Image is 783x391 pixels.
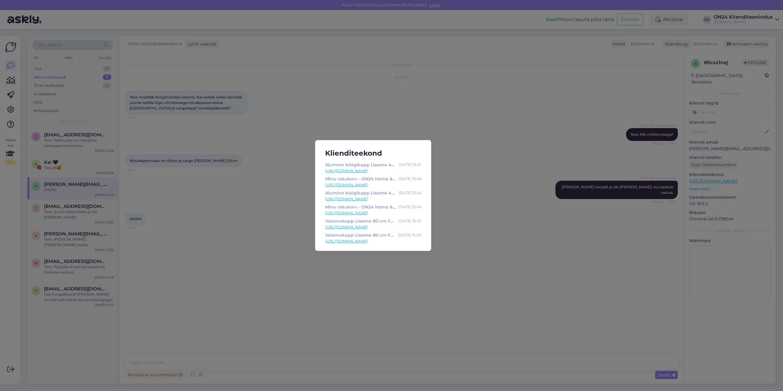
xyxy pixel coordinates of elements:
[399,218,421,224] div: [DATE] 15:45
[325,196,421,202] a: [URL][DOMAIN_NAME]
[399,204,421,210] div: [DATE] 15:46
[398,232,421,238] div: [DATE] 15:40
[325,168,421,174] a: [URL][DOMAIN_NAME]
[320,148,426,159] h5: Klienditeekond
[325,175,396,182] div: Minu ostukorv - ON24 Home & Living
[325,204,396,210] div: Minu ostukorv - ON24 Home & Living
[399,190,421,196] div: [DATE] 15:46
[325,224,421,230] a: [URL][DOMAIN_NAME]
[325,238,421,244] a: [URL][DOMAIN_NAME]
[325,232,396,238] div: Valamukapp Lissone 80 cm FF-479006 - ON24 Home & Living
[399,175,421,182] div: [DATE] 15:46
[325,190,396,196] div: Alumine köögikapp Lissone 40 cm FF-478982 - ON24 Home & Living
[325,182,421,188] a: [URL][DOMAIN_NAME]
[399,161,421,168] div: [DATE] 15:47
[325,161,396,168] div: Alumine köögikapp Lissone 40 cm FF-478982 - ON24 Home & Living
[325,218,396,224] div: Valamukapp Lissone 80 cm FF-479006 - ON24 Home & Living
[325,210,421,216] a: [URL][DOMAIN_NAME]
